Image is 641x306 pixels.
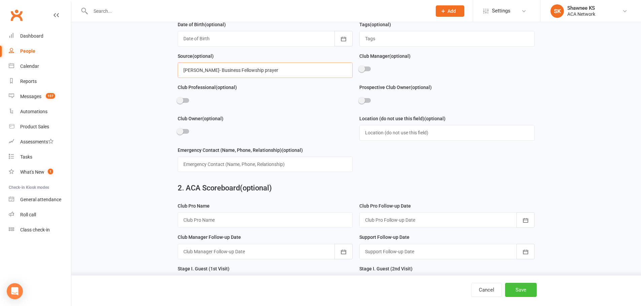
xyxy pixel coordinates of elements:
[178,62,353,78] input: Source
[9,74,71,89] a: Reports
[9,29,71,44] a: Dashboard
[389,53,411,59] spang: (optional)
[20,63,39,69] div: Calendar
[20,169,44,175] div: What's New
[9,59,71,74] a: Calendar
[20,197,61,202] div: General attendance
[9,165,71,180] a: What's New1
[20,79,37,84] div: Reports
[178,202,210,210] label: Club Pro Name
[202,116,223,121] spang: (optional)
[9,119,71,134] a: Product Sales
[9,207,71,222] a: Roll call
[567,11,595,17] div: ACA Network
[20,33,43,39] div: Dashboard
[178,146,303,154] label: Emergency Contact (Name, Phone, Relationship)
[88,6,427,16] input: Search...
[20,212,36,217] div: Roll call
[448,8,456,14] span: Add
[48,169,53,174] span: 1
[20,109,47,114] div: Automations
[359,84,432,91] label: Prospective Club Owner
[46,93,55,99] span: 107
[9,134,71,149] a: Assessments
[9,89,71,104] a: Messages 107
[178,265,229,272] label: Stage I. Guest (1st Visit)
[9,149,71,165] a: Tasks
[178,52,214,60] label: Source
[9,192,71,207] a: General attendance kiosk mode
[8,7,25,24] a: Clubworx
[567,5,595,11] div: Shawnee KS
[20,48,35,54] div: People
[240,184,272,192] span: (optional)
[192,53,214,59] spang: (optional)
[20,154,32,160] div: Tasks
[178,184,535,192] h2: 2. ACA Scoreboard
[216,85,237,90] spang: (optional)
[411,85,432,90] spang: (optional)
[359,115,446,122] label: Location (do not use this field)
[20,94,41,99] div: Messages
[20,124,49,129] div: Product Sales
[505,283,537,297] button: Save
[370,22,391,27] spang: (optional)
[7,283,23,299] div: Open Intercom Messenger
[471,283,502,297] button: Cancel
[178,84,237,91] label: Club Professional
[550,4,564,18] div: SK
[359,52,411,60] label: Club Manager
[359,125,535,140] input: Location (do not use this field)
[492,3,510,18] span: Settings
[20,139,54,144] div: Assessments
[9,222,71,237] a: Class kiosk mode
[9,104,71,119] a: Automations
[9,44,71,59] a: People
[436,5,464,17] button: Add
[282,147,303,153] spang: (optional)
[359,31,535,46] input: Tags
[359,265,413,272] label: Stage I. Guest (2nd Visit)
[424,116,446,121] spang: (optional)
[178,21,226,28] label: Date of Birth
[359,233,409,241] label: Support Follow-up Date
[178,115,223,122] label: Club Owner
[359,202,411,210] label: Club Pro Follow-up Date
[20,227,50,232] div: Class check-in
[178,233,241,241] label: Club Manager Follow-up Date
[359,21,391,28] label: Tags
[178,212,353,228] input: Club Pro Name
[205,22,226,27] spang: (optional)
[178,157,353,172] input: Emergency Contact (Name, Phone, Relationship)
